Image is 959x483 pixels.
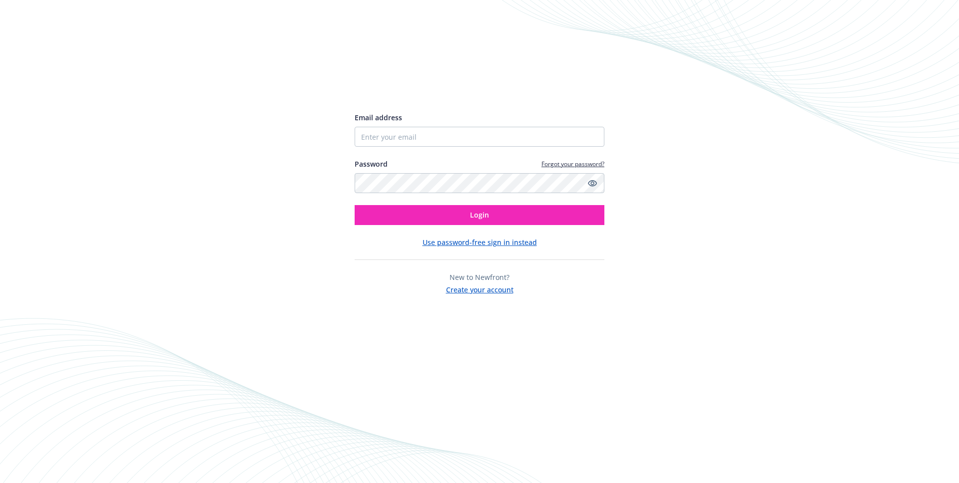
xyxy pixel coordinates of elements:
span: Login [470,210,489,220]
span: Email address [355,113,402,122]
input: Enter your email [355,127,604,147]
span: New to Newfront? [450,272,509,282]
img: Newfront logo [355,76,449,94]
button: Login [355,205,604,225]
a: Show password [586,177,598,189]
button: Use password-free sign in instead [423,237,537,247]
input: Enter your password [355,173,604,193]
button: Create your account [446,282,513,295]
a: Forgot your password? [541,160,604,168]
label: Password [355,159,388,169]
